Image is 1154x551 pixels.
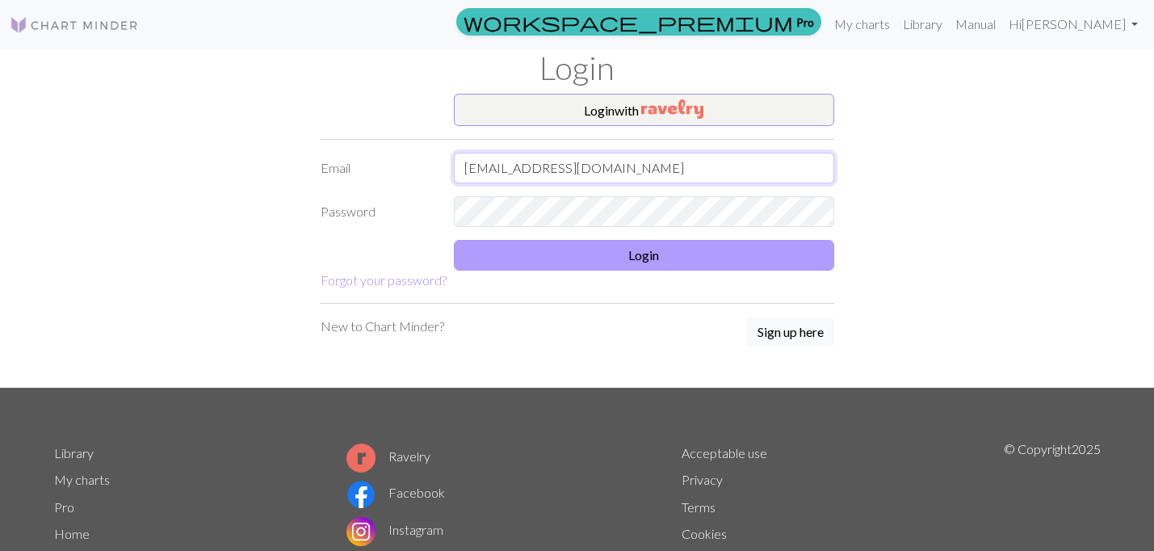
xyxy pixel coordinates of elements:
[456,8,821,36] a: Pro
[346,517,376,546] img: Instagram logo
[346,485,445,500] a: Facebook
[54,526,90,541] a: Home
[346,522,443,537] a: Instagram
[949,8,1002,40] a: Manual
[321,272,447,288] a: Forgot your password?
[346,480,376,509] img: Facebook logo
[464,11,793,33] span: workspace_premium
[44,48,1110,87] h1: Login
[346,448,430,464] a: Ravelry
[54,445,94,461] a: Library
[682,472,723,487] a: Privacy
[10,15,139,35] img: Logo
[747,317,834,347] button: Sign up here
[54,499,74,515] a: Pro
[346,444,376,473] img: Ravelry logo
[311,196,444,227] label: Password
[682,526,727,541] a: Cookies
[321,317,444,336] p: New to Chart Minder?
[54,472,110,487] a: My charts
[641,99,703,119] img: Ravelry
[828,8,896,40] a: My charts
[747,317,834,349] a: Sign up here
[896,8,949,40] a: Library
[454,240,834,271] button: Login
[682,445,767,461] a: Acceptable use
[311,153,444,183] label: Email
[1002,8,1144,40] a: Hi[PERSON_NAME]
[682,499,715,515] a: Terms
[454,94,834,126] button: Loginwith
